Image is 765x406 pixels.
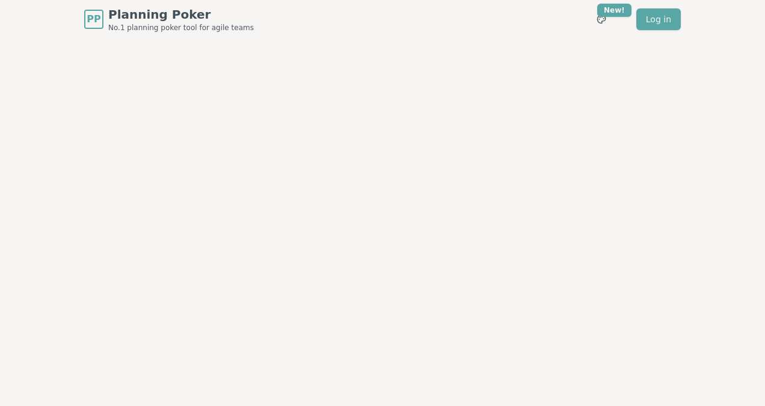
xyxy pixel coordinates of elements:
span: No.1 planning poker tool for agile teams [108,23,254,33]
a: Log in [636,8,681,30]
div: New! [597,4,631,17]
span: PP [87,12,100,27]
a: PPPlanning PokerNo.1 planning poker tool for agile teams [84,6,254,33]
span: Planning Poker [108,6,254,23]
button: New! [591,8,612,30]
